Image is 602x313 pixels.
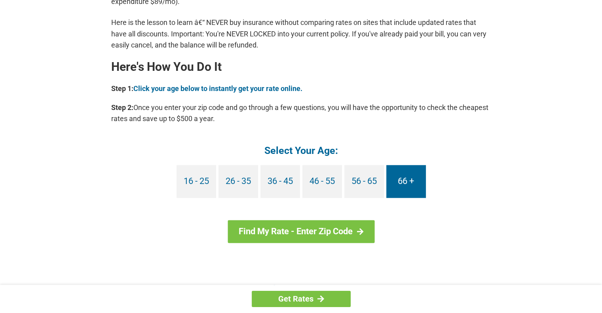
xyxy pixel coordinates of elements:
[228,220,374,243] a: Find My Rate - Enter Zip Code
[111,102,491,124] p: Once you enter your zip code and go through a few questions, you will have the opportunity to che...
[133,84,302,93] a: Click your age below to instantly get your rate online.
[218,165,258,198] a: 26 - 35
[260,165,300,198] a: 36 - 45
[386,165,426,198] a: 66 +
[252,291,351,307] a: Get Rates
[111,17,491,50] p: Here is the lesson to learn â€“ NEVER buy insurance without comparing rates on sites that include...
[177,165,216,198] a: 16 - 25
[111,144,491,157] h4: Select Your Age:
[111,84,133,93] b: Step 1:
[111,61,491,73] h2: Here's How You Do It
[111,103,133,112] b: Step 2:
[302,165,342,198] a: 46 - 55
[344,165,384,198] a: 56 - 65
[111,283,491,296] h4: Select Your State:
